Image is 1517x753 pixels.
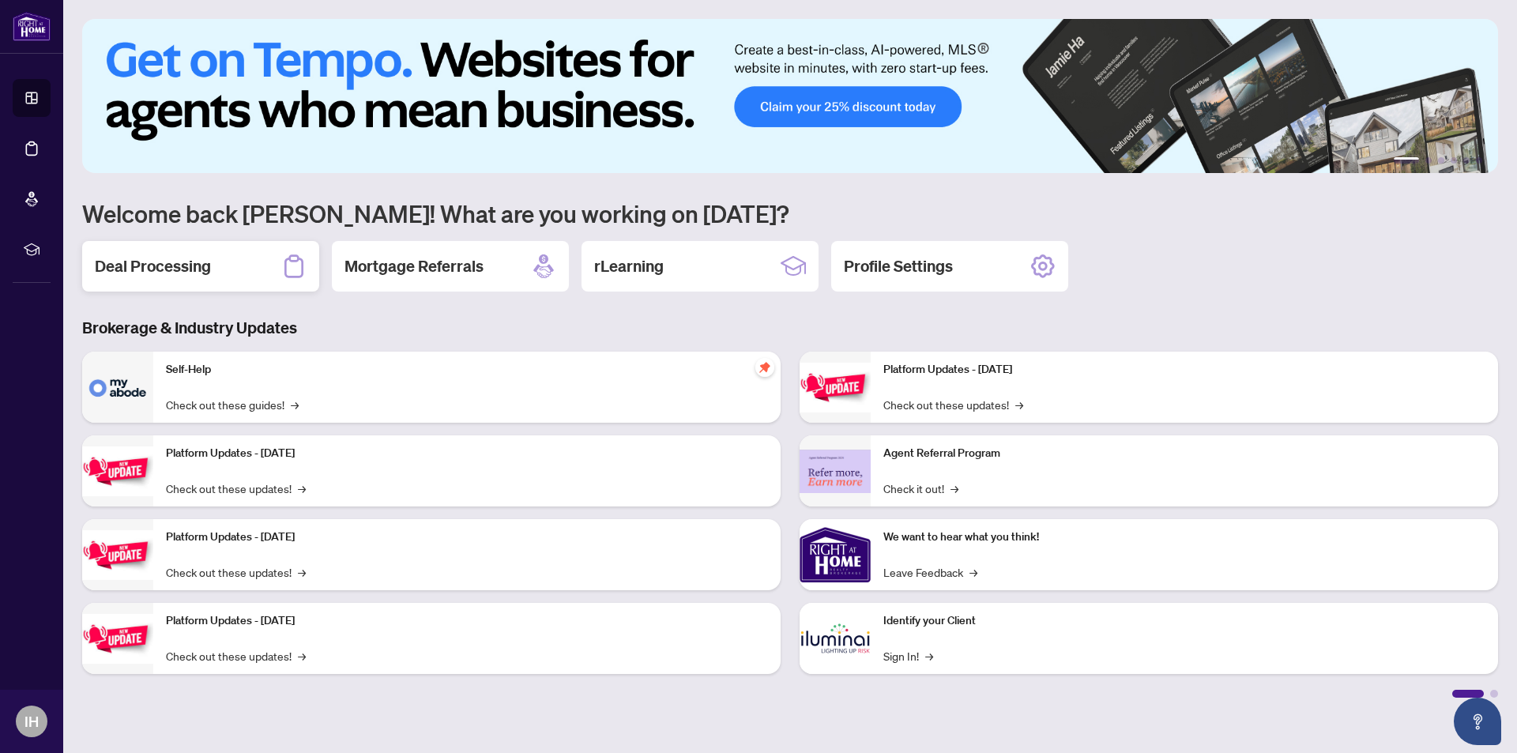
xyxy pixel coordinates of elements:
[800,450,871,493] img: Agent Referral Program
[82,352,153,423] img: Self-Help
[166,529,768,546] p: Platform Updates - [DATE]
[883,647,933,665] a: Sign In!→
[166,647,306,665] a: Check out these updates!→
[82,317,1498,339] h3: Brokerage & Industry Updates
[883,480,958,497] a: Check it out!→
[1015,396,1023,413] span: →
[1463,157,1470,164] button: 5
[969,563,977,581] span: →
[24,710,39,732] span: IH
[800,519,871,590] img: We want to hear what you think!
[883,445,1485,462] p: Agent Referral Program
[1394,157,1419,164] button: 1
[883,612,1485,630] p: Identify your Client
[883,563,977,581] a: Leave Feedback→
[166,445,768,462] p: Platform Updates - [DATE]
[298,563,306,581] span: →
[755,358,774,377] span: pushpin
[82,198,1498,228] h1: Welcome back [PERSON_NAME]! What are you working on [DATE]?
[298,480,306,497] span: →
[95,255,211,277] h2: Deal Processing
[594,255,664,277] h2: rLearning
[166,480,306,497] a: Check out these updates!→
[1454,698,1501,745] button: Open asap
[82,446,153,496] img: Platform Updates - September 16, 2025
[344,255,484,277] h2: Mortgage Referrals
[166,396,299,413] a: Check out these guides!→
[800,603,871,674] img: Identify your Client
[82,19,1498,173] img: Slide 0
[800,363,871,412] img: Platform Updates - June 23, 2025
[13,12,51,41] img: logo
[1425,157,1432,164] button: 2
[298,647,306,665] span: →
[1438,157,1444,164] button: 3
[291,396,299,413] span: →
[166,563,306,581] a: Check out these updates!→
[1476,157,1482,164] button: 6
[1451,157,1457,164] button: 4
[166,612,768,630] p: Platform Updates - [DATE]
[883,361,1485,378] p: Platform Updates - [DATE]
[82,530,153,580] img: Platform Updates - July 21, 2025
[844,255,953,277] h2: Profile Settings
[950,480,958,497] span: →
[925,647,933,665] span: →
[883,396,1023,413] a: Check out these updates!→
[883,529,1485,546] p: We want to hear what you think!
[166,361,768,378] p: Self-Help
[82,614,153,664] img: Platform Updates - July 8, 2025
